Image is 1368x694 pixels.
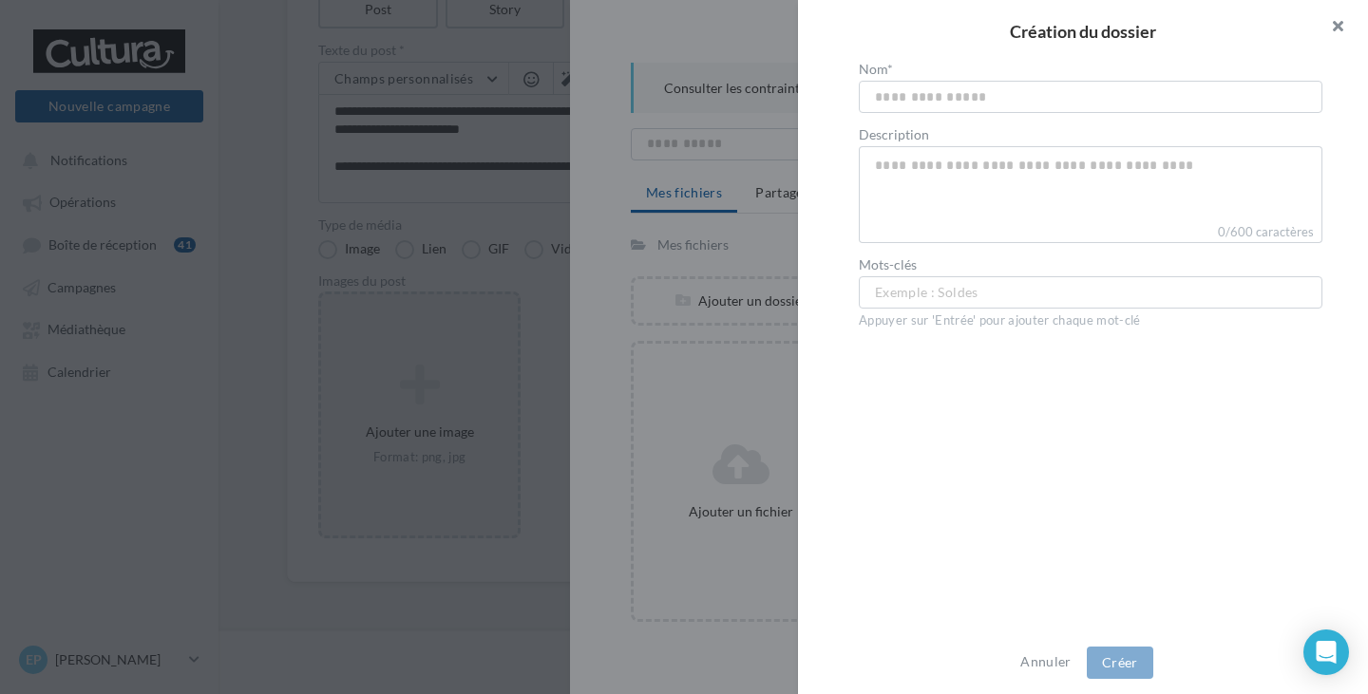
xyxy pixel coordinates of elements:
[1303,629,1349,675] div: Open Intercom Messenger
[859,258,1322,272] label: Mots-clés
[859,128,1322,141] label: Description
[828,23,1338,40] h2: Création du dossier
[1013,650,1078,673] button: Annuler
[859,312,1322,329] div: Appuyer sur 'Entrée' pour ajouter chaque mot-clé
[875,282,978,303] span: Exemple : Soldes
[859,222,1322,243] label: 0/600 caractères
[1087,647,1153,679] button: Créer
